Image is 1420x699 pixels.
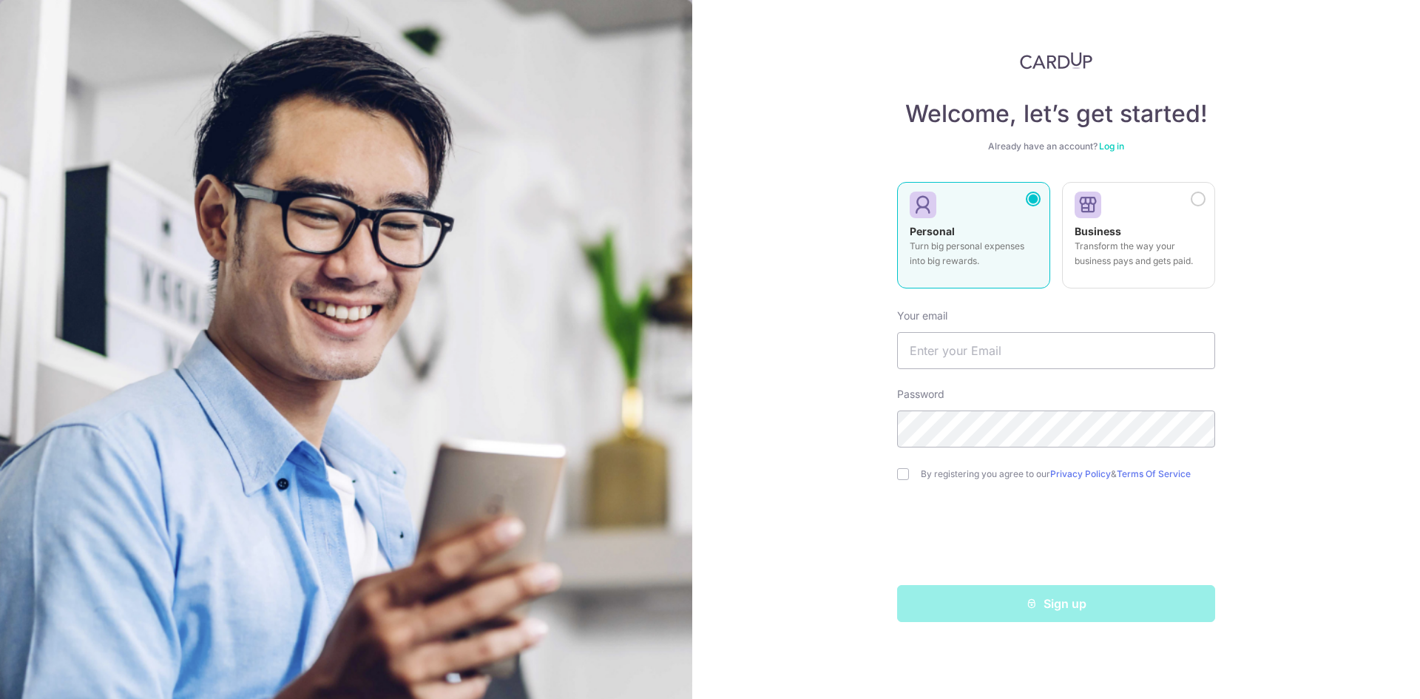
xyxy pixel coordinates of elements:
a: Privacy Policy [1050,468,1111,479]
a: Terms Of Service [1117,468,1191,479]
a: Log in [1099,141,1124,152]
label: Your email [897,308,947,323]
p: Transform the way your business pays and gets paid. [1075,239,1203,269]
strong: Business [1075,225,1121,237]
div: Already have an account? [897,141,1215,152]
a: Personal Turn big personal expenses into big rewards. [897,182,1050,297]
iframe: reCAPTCHA [944,510,1169,567]
input: Enter your Email [897,332,1215,369]
img: CardUp Logo [1020,52,1092,70]
label: By registering you agree to our & [921,468,1215,480]
p: Turn big personal expenses into big rewards. [910,239,1038,269]
label: Password [897,387,944,402]
h4: Welcome, let’s get started! [897,99,1215,129]
strong: Personal [910,225,955,237]
a: Business Transform the way your business pays and gets paid. [1062,182,1215,297]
